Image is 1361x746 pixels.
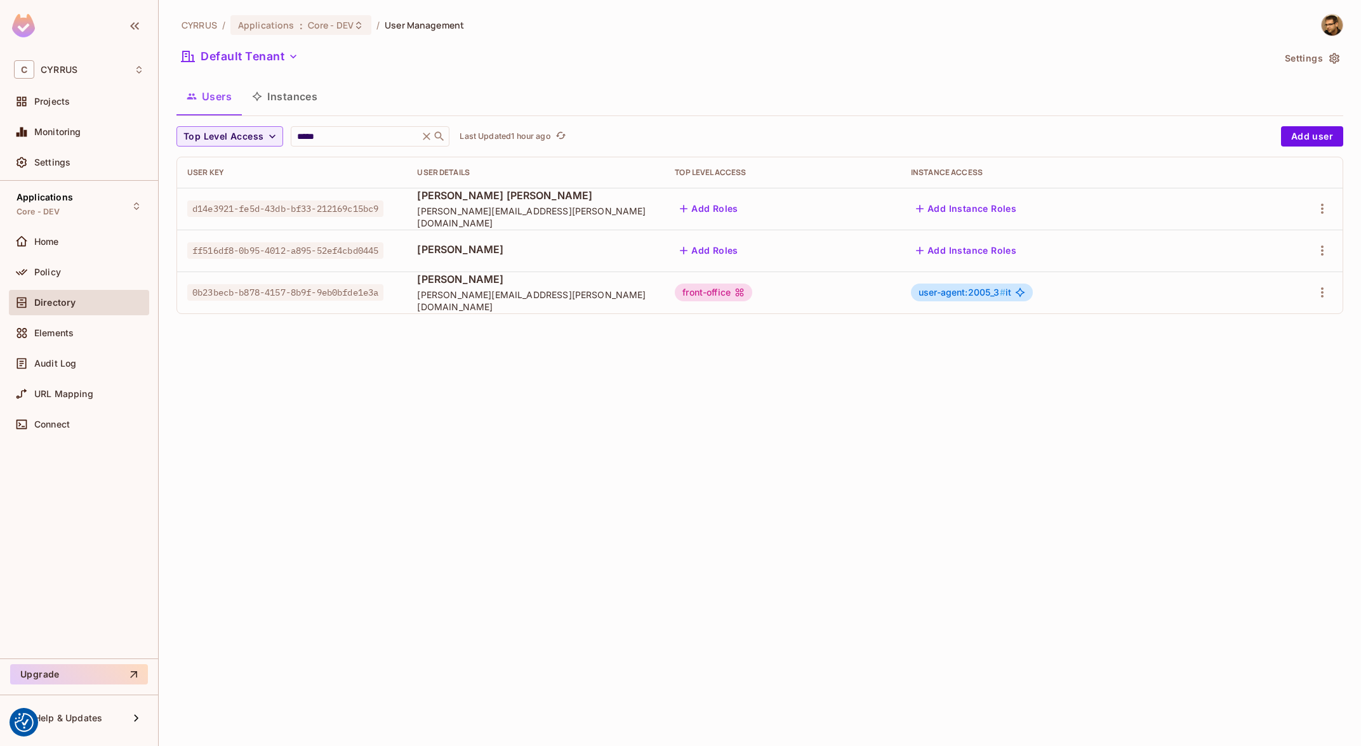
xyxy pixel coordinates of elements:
[187,167,397,178] div: User Key
[12,14,35,37] img: SReyMgAAAABJRU5ErkJggg==
[14,60,34,79] span: C
[34,358,76,369] span: Audit Log
[182,19,217,31] span: the active workspace
[675,167,891,178] div: Top Level Access
[675,199,743,219] button: Add Roles
[176,46,303,67] button: Default Tenant
[1280,48,1343,69] button: Settings
[417,205,654,229] span: [PERSON_NAME][EMAIL_ADDRESS][PERSON_NAME][DOMAIN_NAME]
[1322,15,1343,36] img: Tomáš Jelínek
[919,287,1011,298] span: it
[34,237,59,247] span: Home
[34,389,93,399] span: URL Mapping
[176,81,242,112] button: Users
[675,284,752,301] div: front-office
[187,200,383,217] span: d14e3921-fe5d-43db-bf33-212169c15bc9
[34,419,70,429] span: Connect
[34,267,61,277] span: Policy
[1281,126,1343,147] button: Add user
[34,713,102,723] span: Help & Updates
[242,81,328,112] button: Instances
[919,287,1006,298] span: user-agent:2005_3
[911,240,1021,261] button: Add Instance Roles
[34,157,70,167] span: Settings
[385,19,464,31] span: User Management
[554,129,569,144] button: refresh
[176,126,283,147] button: Top Level Access
[1000,287,1006,298] span: #
[34,96,70,107] span: Projects
[417,242,654,256] span: [PERSON_NAME]
[417,167,654,178] div: User Details
[15,713,34,732] img: Revisit consent button
[34,298,76,308] span: Directory
[551,129,569,144] span: Click to refresh data
[299,20,303,30] span: :
[911,199,1021,219] button: Add Instance Roles
[460,131,550,141] p: Last Updated 1 hour ago
[238,19,295,31] span: Applications
[555,130,566,143] span: refresh
[376,19,380,31] li: /
[417,289,654,313] span: [PERSON_NAME][EMAIL_ADDRESS][PERSON_NAME][DOMAIN_NAME]
[308,19,354,31] span: Core - DEV
[417,272,654,286] span: [PERSON_NAME]
[911,167,1234,178] div: Instance Access
[675,240,743,261] button: Add Roles
[34,127,81,137] span: Monitoring
[17,192,73,202] span: Applications
[187,284,383,301] span: 0b23becb-b878-4157-8b9f-9eb0bfde1e3a
[187,242,383,259] span: ff516df8-0b95-4012-a895-52ef4cbd0445
[41,65,77,75] span: Workspace: CYRRUS
[222,19,225,31] li: /
[417,188,654,202] span: [PERSON_NAME] [PERSON_NAME]
[17,207,60,217] span: Core - DEV
[10,664,148,684] button: Upgrade
[15,713,34,732] button: Consent Preferences
[34,328,74,338] span: Elements
[183,129,263,145] span: Top Level Access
